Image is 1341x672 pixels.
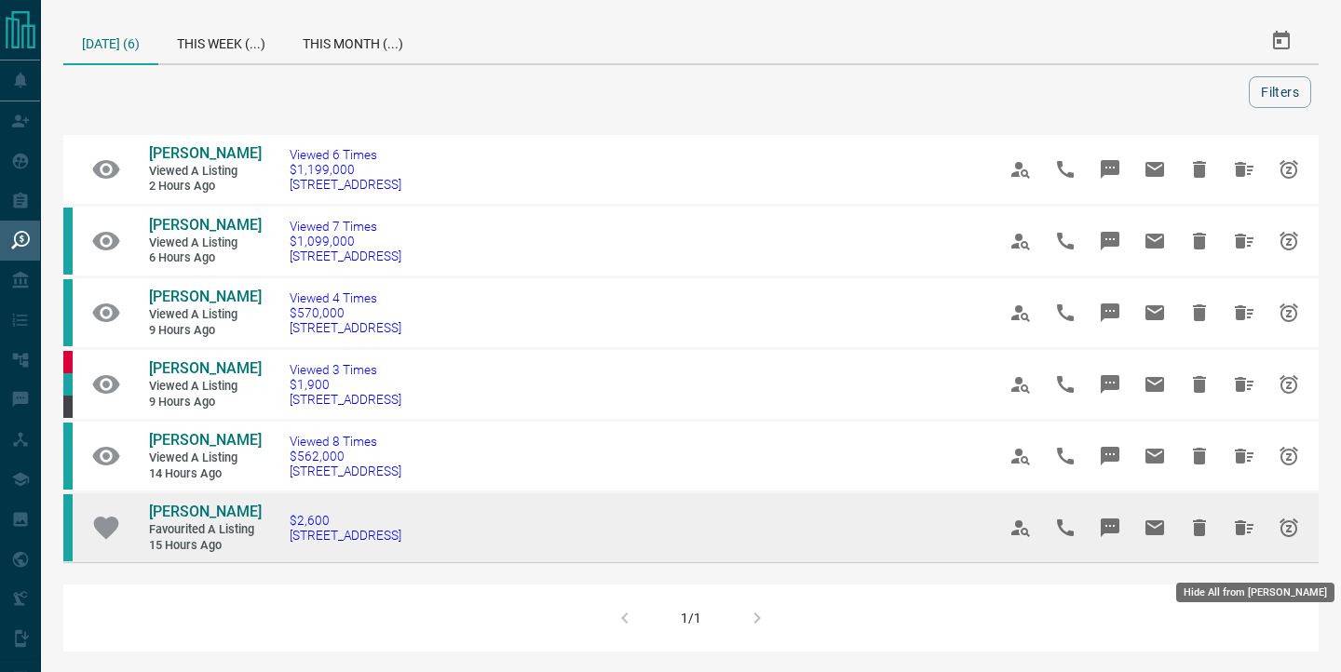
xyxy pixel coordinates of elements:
span: Snooze [1266,147,1311,192]
a: Viewed 3 Times$1,900[STREET_ADDRESS] [290,362,401,407]
span: $562,000 [290,449,401,464]
div: condos.ca [63,208,73,275]
a: $2,600[STREET_ADDRESS] [290,513,401,543]
span: Hide All from Lilah Sawers [1222,505,1266,550]
span: Email [1132,290,1177,335]
span: $1,099,000 [290,234,401,249]
button: Select Date Range [1259,19,1304,63]
span: [STREET_ADDRESS] [290,177,401,192]
span: Call [1043,219,1088,263]
span: Call [1043,147,1088,192]
span: Call [1043,290,1088,335]
span: [PERSON_NAME] [149,431,262,449]
span: Message [1088,219,1132,263]
div: This Week (...) [158,19,284,63]
span: Email [1132,434,1177,478]
span: Hide [1177,147,1222,192]
span: Snooze [1266,434,1311,478]
span: Call [1043,434,1088,478]
span: Viewed a Listing [149,164,261,180]
a: Viewed 7 Times$1,099,000[STREET_ADDRESS] [290,219,401,263]
a: [PERSON_NAME] [149,503,261,522]
span: Viewed 7 Times [290,219,401,234]
span: $570,000 [290,305,401,320]
span: Viewed a Listing [149,307,261,323]
span: Viewed a Listing [149,235,261,251]
span: 15 hours ago [149,538,261,554]
div: Hide All from [PERSON_NAME] [1176,583,1334,602]
span: Favourited a Listing [149,522,261,538]
a: [PERSON_NAME] [149,288,261,307]
span: Viewed 3 Times [290,362,401,377]
span: Viewed a Listing [149,379,261,395]
span: Hide All from Afonso Contreras [1222,434,1266,478]
span: View Profile [998,434,1043,478]
span: View Profile [998,219,1043,263]
span: View Profile [998,147,1043,192]
span: Email [1132,219,1177,263]
span: 14 hours ago [149,466,261,482]
a: Viewed 4 Times$570,000[STREET_ADDRESS] [290,290,401,335]
div: condos.ca [63,373,73,396]
span: [STREET_ADDRESS] [290,464,401,478]
span: Message [1088,362,1132,407]
a: [PERSON_NAME] [149,216,261,235]
a: [PERSON_NAME] [149,144,261,164]
a: [PERSON_NAME] [149,359,261,379]
a: Viewed 8 Times$562,000[STREET_ADDRESS] [290,434,401,478]
div: condos.ca [63,279,73,346]
a: [PERSON_NAME] [149,431,261,450]
span: Call [1043,505,1088,550]
span: Hide [1177,505,1222,550]
span: Hide [1177,290,1222,335]
span: Email [1132,362,1177,407]
span: View Profile [998,290,1043,335]
span: 9 hours ago [149,323,261,339]
span: Hide [1177,362,1222,407]
span: Snooze [1266,362,1311,407]
a: Viewed 6 Times$1,199,000[STREET_ADDRESS] [290,147,401,192]
span: 2 hours ago [149,179,261,195]
span: $2,600 [290,513,401,528]
span: Viewed 4 Times [290,290,401,305]
span: Snooze [1266,290,1311,335]
span: Message [1088,505,1132,550]
div: condos.ca [63,423,73,490]
span: Message [1088,147,1132,192]
span: [PERSON_NAME] [149,359,262,377]
div: condos.ca [63,494,73,561]
span: Call [1043,362,1088,407]
div: This Month (...) [284,19,422,63]
span: Snooze [1266,505,1311,550]
span: Hide All from Isaac Souza [1222,219,1266,263]
span: Snooze [1266,219,1311,263]
div: [DATE] (6) [63,19,158,65]
button: Filters [1249,76,1311,108]
span: Hide All from Donna Leibner [1222,147,1266,192]
span: Email [1132,147,1177,192]
div: 1/1 [681,611,701,625]
span: 9 hours ago [149,395,261,410]
div: mrloft.ca [63,396,73,418]
span: Hide [1177,434,1222,478]
span: 6 hours ago [149,250,261,266]
span: Hide All from Kimberley Love [1222,362,1266,407]
div: property.ca [63,351,73,373]
span: [STREET_ADDRESS] [290,320,401,335]
span: Hide All from Andy C [1222,290,1266,335]
span: Viewed 8 Times [290,434,401,449]
span: View Profile [998,362,1043,407]
span: [PERSON_NAME] [149,288,262,305]
span: [PERSON_NAME] [149,144,262,162]
span: View Profile [998,505,1043,550]
span: $1,199,000 [290,162,401,177]
span: [STREET_ADDRESS] [290,249,401,263]
span: [PERSON_NAME] [149,216,262,234]
span: [STREET_ADDRESS] [290,528,401,543]
span: $1,900 [290,377,401,392]
span: [STREET_ADDRESS] [290,392,401,407]
span: Viewed 6 Times [290,147,401,162]
span: Hide [1177,219,1222,263]
span: Email [1132,505,1177,550]
span: Message [1088,434,1132,478]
